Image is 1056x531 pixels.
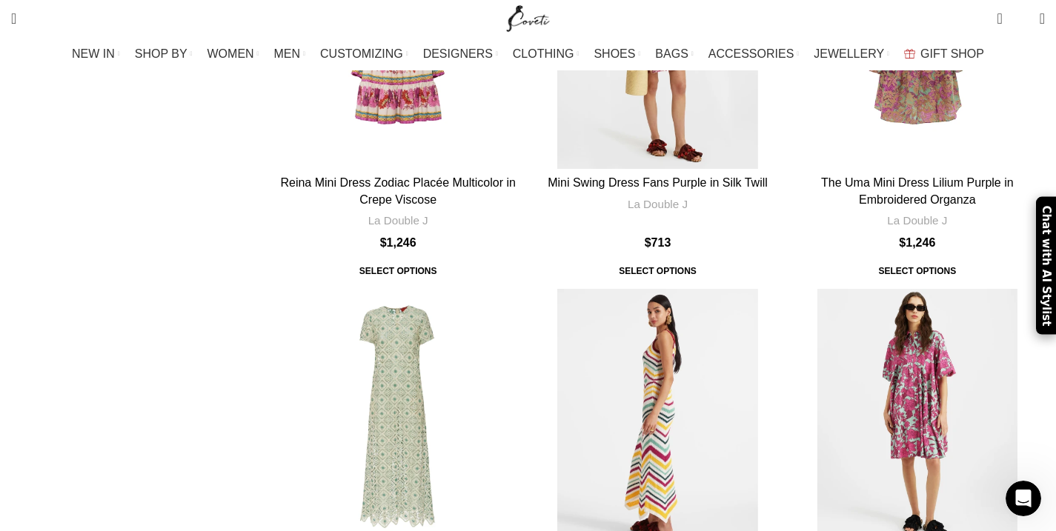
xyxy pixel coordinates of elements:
[645,236,651,249] span: $
[274,39,305,69] a: MEN
[135,39,193,69] a: SHOP BY
[868,258,966,284] span: Select options
[4,4,24,33] a: Search
[594,39,640,69] a: SHOES
[135,47,187,61] span: SHOP BY
[608,258,707,284] a: Select options for “Mini Swing Dress Fans Purple in Silk Twill”
[380,236,416,249] bdi: 1,246
[655,47,688,61] span: BAGS
[998,7,1009,19] span: 0
[628,196,688,212] a: La Double J
[349,258,448,284] span: Select options
[380,236,387,249] span: $
[207,39,259,69] a: WOMEN
[72,39,120,69] a: NEW IN
[274,47,301,61] span: MEN
[513,39,580,69] a: CLOTHING
[320,47,403,61] span: CUSTOMIZING
[904,49,915,59] img: GiftBag
[548,176,768,189] a: Mini Swing Dress Fans Purple in Silk Twill
[368,213,428,228] a: La Double J
[814,39,889,69] a: JEWELLERY
[708,39,800,69] a: ACCESSORIES
[989,4,1009,33] a: 0
[1006,481,1041,516] iframe: Intercom live chat
[899,236,935,249] bdi: 1,246
[1017,15,1028,26] span: 0
[349,258,448,284] a: Select options for “Reina Mini Dress Zodiac Placée Multicolor in Crepe Viscose”
[821,176,1014,205] a: The Uma Mini Dress Lilium Purple in Embroidered Organza
[708,47,794,61] span: ACCESSORIES
[899,236,906,249] span: $
[4,39,1052,69] div: Main navigation
[72,47,115,61] span: NEW IN
[608,258,707,284] span: Select options
[503,11,553,24] a: Site logo
[868,258,966,284] a: Select options for “The Uma Mini Dress Lilium Purple in Embroidered Organza”
[207,47,254,61] span: WOMEN
[280,176,515,205] a: Reina Mini Dress Zodiac Placée Multicolor in Crepe Viscose
[655,39,693,69] a: BAGS
[423,39,498,69] a: DESIGNERS
[594,47,635,61] span: SHOES
[423,47,493,61] span: DESIGNERS
[513,47,574,61] span: CLOTHING
[920,47,984,61] span: GIFT SHOP
[645,236,671,249] bdi: 713
[887,213,947,228] a: La Double J
[1014,4,1029,33] div: My Wishlist
[814,47,884,61] span: JEWELLERY
[904,39,984,69] a: GIFT SHOP
[320,39,408,69] a: CUSTOMIZING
